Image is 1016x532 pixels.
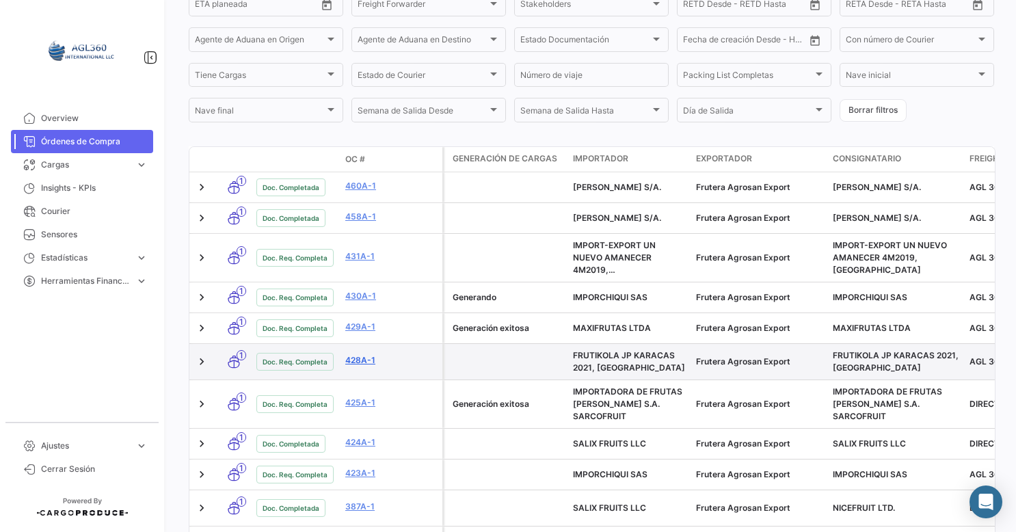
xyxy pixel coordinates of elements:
div: Abrir Intercom Messenger [970,486,1002,518]
span: Día de Salida [683,108,813,118]
input: Hasta [229,1,287,11]
a: Expand/Collapse Row [195,211,209,225]
span: 1 [237,286,246,296]
span: Estado Documentación [520,37,650,46]
a: 425A-1 [345,397,437,409]
span: Cerrar Sesión [41,463,148,475]
span: NICEFRUIT LTD. [833,503,895,513]
span: OC # [345,153,365,165]
a: Sensores [11,223,153,246]
div: Generando [453,291,562,304]
span: Insights - KPIs [41,182,148,194]
a: Expand/Collapse Row [195,501,209,515]
button: Open calendar [805,30,825,51]
span: PERBONI S/A. [833,182,921,192]
span: IMPORT-EXPORT UN NUEVO AMANECER 4M2019, CA [833,240,947,275]
span: Importador [573,152,628,165]
span: MAXIFRUTAS LTDA [833,323,911,333]
input: Desde [195,1,219,11]
span: DIRECT [970,438,1000,449]
span: Doc. Req. Completa [263,399,327,410]
a: Expand/Collapse Row [195,468,209,481]
span: Frutera Agrosan Export [696,213,790,223]
span: 1 [237,246,246,256]
span: PERBONI S/A. [833,213,921,223]
span: 1 [237,496,246,507]
span: Doc. Completada [263,503,319,514]
span: PERBONI S/A. [573,182,661,192]
span: Doc. Req. Completa [263,356,327,367]
span: SALIX FRUITS LLC [573,438,646,449]
span: 1 [237,393,246,403]
span: Frutera Agrosan Export [696,252,790,263]
span: Frutera Agrosan Export [696,292,790,302]
a: 387A-1 [345,501,437,513]
span: 1 [237,207,246,217]
a: 431A-1 [345,250,437,263]
img: 64a6efb6-309f-488a-b1f1-3442125ebd42.png [48,16,116,85]
span: 1 [237,317,246,327]
a: Expand/Collapse Row [195,437,209,451]
div: Generación exitosa [453,398,562,410]
input: Desde [683,1,708,11]
span: Overview [41,112,148,124]
span: 1 [237,463,246,473]
span: Agente de Aduana en Origen [195,37,325,46]
input: Desde [683,37,708,46]
span: expand_more [135,159,148,171]
span: expand_more [135,252,148,264]
a: Expand/Collapse Row [195,291,209,304]
span: Doc. Completada [263,213,319,224]
span: 1 [237,176,246,186]
input: Hasta [717,1,775,11]
span: Doc. Completada [263,182,319,193]
span: Packing List Completas [683,72,813,82]
a: Órdenes de Compra [11,130,153,153]
span: FRUTIKOLA JP KARACAS 2021, CA [833,350,959,373]
span: Nave inicial [846,72,976,82]
span: Courier [41,205,148,217]
span: SALIX FRUITS LLC [833,438,906,449]
span: Semana de Salida Desde [358,108,487,118]
a: 429A-1 [345,321,437,333]
span: Frutera Agrosan Export [696,503,790,513]
button: Borrar filtros [840,99,907,122]
datatable-header-cell: Modo de Transporte [217,154,251,165]
a: Expand/Collapse Row [195,397,209,411]
span: Frutera Agrosan Export [696,438,790,449]
span: Agente de Aduana en Destino [358,37,487,46]
span: IMPORTADORA DE FRUTAS SARANGO S.A. SARCOFRUIT [833,386,942,421]
span: Órdenes de Compra [41,135,148,148]
span: Generación de cargas [453,152,557,165]
a: 460A-1 [345,180,437,192]
input: Desde [846,1,870,11]
a: Insights - KPIs [11,176,153,200]
a: 458A-1 [345,211,437,223]
datatable-header-cell: Consignatario [827,147,964,172]
span: IMPORCHIQUI SAS [573,469,647,479]
span: expand_more [135,440,148,452]
span: Consignatario [833,152,901,165]
span: Frutera Agrosan Export [696,182,790,192]
span: Doc. Completada [263,438,319,449]
span: Doc. Req. Completa [263,469,327,480]
span: Tiene Cargas [195,72,325,82]
span: Herramientas Financieras [41,275,130,287]
span: PERBONI S/A. [573,213,661,223]
span: IMPORCHIQUI SAS [573,292,647,302]
a: Expand/Collapse Row [195,321,209,335]
span: FRUTIKOLA JP KARACAS 2021, CA [573,350,685,373]
span: SALIX FRUITS LLC [573,503,646,513]
a: 423A-1 [345,467,437,479]
span: Doc. Req. Completa [263,292,327,303]
a: 430A-1 [345,290,437,302]
a: Courier [11,200,153,223]
input: Hasta [880,1,938,11]
span: IMPORCHIQUI SAS [833,469,907,479]
a: Expand/Collapse Row [195,251,209,265]
span: Estado de Courier [358,72,487,82]
span: Sensores [41,228,148,241]
span: Exportador [696,152,752,165]
span: DIRECT [970,399,1000,409]
span: IMPORT-EXPORT UN NUEVO AMANECER 4M2019, CA [573,240,661,287]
